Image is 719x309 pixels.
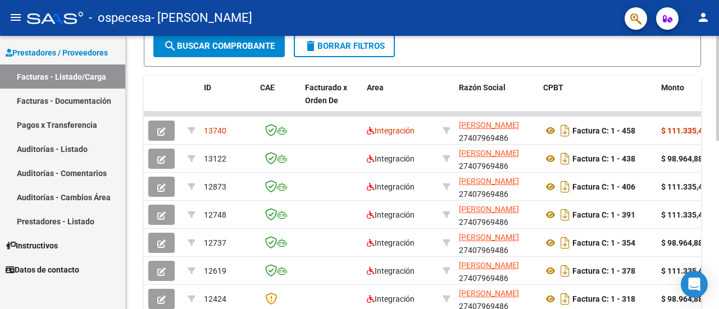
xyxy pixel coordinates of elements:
[459,175,534,199] div: 27407969486
[304,41,385,51] span: Borrar Filtros
[459,83,506,92] span: Razón Social
[301,76,362,125] datatable-header-cell: Facturado x Orden De
[459,147,534,170] div: 27407969486
[367,294,415,303] span: Integración
[367,126,415,135] span: Integración
[459,259,534,283] div: 27407969486
[151,6,252,30] span: - [PERSON_NAME]
[459,231,534,255] div: 27407969486
[572,126,635,135] strong: Factura C: 1 - 458
[256,76,301,125] datatable-header-cell: CAE
[572,154,635,163] strong: Factura C: 1 - 438
[572,210,635,219] strong: Factura C: 1 - 391
[199,76,256,125] datatable-header-cell: ID
[362,76,438,125] datatable-header-cell: Area
[558,262,572,280] i: Descargar documento
[459,149,519,158] span: [PERSON_NAME]
[204,238,226,247] span: 12737
[367,182,415,191] span: Integración
[204,83,211,92] span: ID
[204,294,226,303] span: 12424
[661,83,684,92] span: Monto
[459,289,519,298] span: [PERSON_NAME]
[459,177,519,186] span: [PERSON_NAME]
[558,122,572,140] i: Descargar documento
[558,206,572,224] i: Descargar documento
[681,271,708,298] div: Open Intercom Messenger
[543,83,563,92] span: CPBT
[204,182,226,191] span: 12873
[204,126,226,135] span: 13740
[6,264,79,276] span: Datos de contacto
[260,83,275,92] span: CAE
[661,266,707,275] strong: $ 111.335,49
[661,126,707,135] strong: $ 111.335,49
[454,76,539,125] datatable-header-cell: Razón Social
[572,238,635,247] strong: Factura C: 1 - 354
[6,47,108,59] span: Prestadores / Proveedores
[572,266,635,275] strong: Factura C: 1 - 378
[558,290,572,308] i: Descargar documento
[204,210,226,219] span: 12748
[459,203,534,227] div: 27407969486
[204,154,226,163] span: 13122
[163,41,275,51] span: Buscar Comprobante
[367,154,415,163] span: Integración
[572,294,635,303] strong: Factura C: 1 - 318
[367,266,415,275] span: Integración
[661,294,703,303] strong: $ 98.964,88
[459,261,519,270] span: [PERSON_NAME]
[89,6,151,30] span: - ospecesa
[6,239,58,252] span: Instructivos
[558,178,572,196] i: Descargar documento
[558,150,572,168] i: Descargar documento
[459,119,534,142] div: 27407969486
[558,234,572,252] i: Descargar documento
[661,182,707,191] strong: $ 111.335,49
[367,210,415,219] span: Integración
[459,233,519,242] span: [PERSON_NAME]
[661,238,703,247] strong: $ 98.964,88
[305,83,347,105] span: Facturado x Orden De
[153,35,285,57] button: Buscar Comprobante
[661,210,707,219] strong: $ 111.335,49
[459,121,519,130] span: [PERSON_NAME]
[661,154,703,163] strong: $ 98.964,88
[367,238,415,247] span: Integración
[294,35,395,57] button: Borrar Filtros
[572,182,635,191] strong: Factura C: 1 - 406
[9,11,22,24] mat-icon: menu
[163,39,177,53] mat-icon: search
[539,76,657,125] datatable-header-cell: CPBT
[459,205,519,214] span: [PERSON_NAME]
[367,83,384,92] span: Area
[304,39,317,53] mat-icon: delete
[697,11,710,24] mat-icon: person
[204,266,226,275] span: 12619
